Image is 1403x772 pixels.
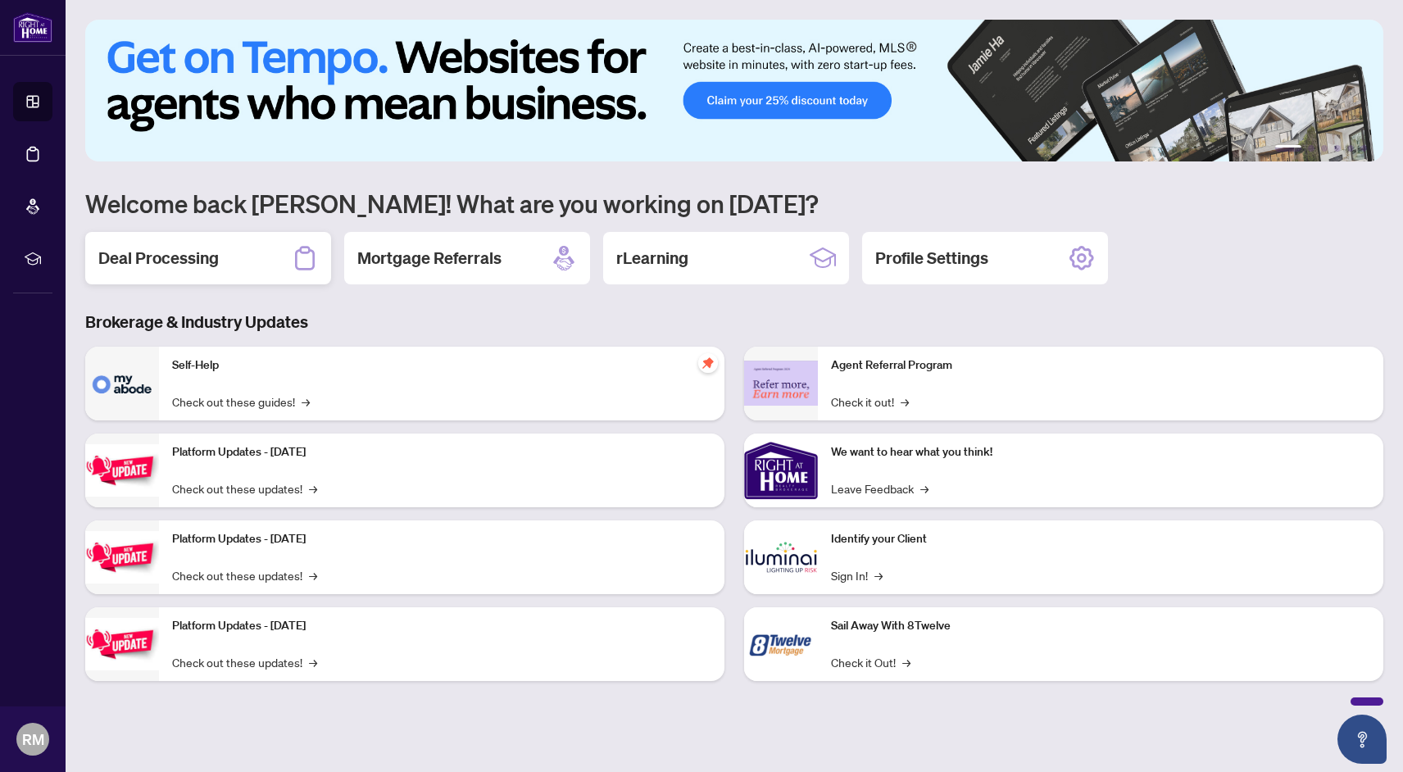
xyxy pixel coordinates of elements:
p: Identify your Client [831,530,1370,548]
button: 4 [1334,145,1341,152]
p: Self-Help [172,356,711,375]
a: Sign In!→ [831,566,883,584]
a: Leave Feedback→ [831,479,929,497]
h2: Mortgage Referrals [357,247,502,270]
a: Check out these updates!→ [172,653,317,671]
p: We want to hear what you think! [831,443,1370,461]
span: → [874,566,883,584]
p: Platform Updates - [DATE] [172,617,711,635]
a: Check it out!→ [831,393,909,411]
span: → [309,566,317,584]
button: 3 [1321,145,1328,152]
span: pushpin [698,353,718,373]
a: Check out these guides!→ [172,393,310,411]
a: Check out these updates!→ [172,566,317,584]
h2: rLearning [616,247,688,270]
p: Sail Away With 8Twelve [831,617,1370,635]
a: Check out these updates!→ [172,479,317,497]
span: → [920,479,929,497]
img: Slide 0 [85,20,1383,161]
img: Platform Updates - June 23, 2025 [85,618,159,670]
p: Platform Updates - [DATE] [172,530,711,548]
h3: Brokerage & Industry Updates [85,311,1383,334]
span: → [902,653,910,671]
button: 5 [1347,145,1354,152]
img: Identify your Client [744,520,818,594]
button: 6 [1360,145,1367,152]
span: → [901,393,909,411]
h2: Profile Settings [875,247,988,270]
span: → [309,479,317,497]
button: 2 [1308,145,1314,152]
span: RM [22,728,44,751]
button: Open asap [1337,715,1387,764]
h2: Deal Processing [98,247,219,270]
img: Sail Away With 8Twelve [744,607,818,681]
img: Platform Updates - July 21, 2025 [85,444,159,496]
a: Check it Out!→ [831,653,910,671]
button: 1 [1275,145,1301,152]
img: Agent Referral Program [744,361,818,406]
img: Platform Updates - July 8, 2025 [85,531,159,583]
span: → [309,653,317,671]
img: logo [13,12,52,43]
span: → [302,393,310,411]
img: Self-Help [85,347,159,420]
p: Agent Referral Program [831,356,1370,375]
p: Platform Updates - [DATE] [172,443,711,461]
img: We want to hear what you think! [744,434,818,507]
h1: Welcome back [PERSON_NAME]! What are you working on [DATE]? [85,188,1383,219]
